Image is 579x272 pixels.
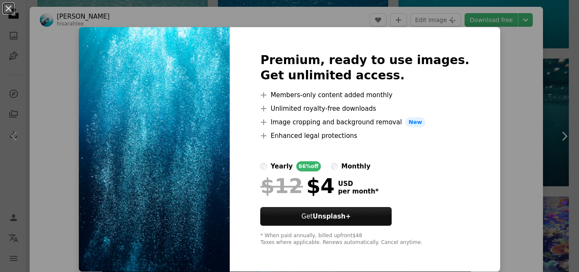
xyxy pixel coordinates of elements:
[260,163,267,170] input: yearly66%off
[260,233,469,246] div: * When paid annually, billed upfront $48 Taxes where applicable. Renews automatically. Cancel any...
[331,163,338,170] input: monthly
[338,188,379,195] span: per month *
[313,213,351,220] strong: Unsplash+
[260,117,469,127] li: Image cropping and background removal
[260,175,334,197] div: $4
[270,161,292,171] div: yearly
[260,90,469,100] li: Members-only content added monthly
[260,131,469,141] li: Enhanced legal protections
[260,104,469,114] li: Unlimited royalty-free downloads
[260,53,469,83] h2: Premium, ready to use images. Get unlimited access.
[405,117,426,127] span: New
[260,207,392,226] button: GetUnsplash+
[296,161,321,171] div: 66% off
[341,161,370,171] div: monthly
[260,175,303,197] span: $12
[338,180,379,188] span: USD
[79,27,230,272] img: photo-1549074862-6173e20d02a8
